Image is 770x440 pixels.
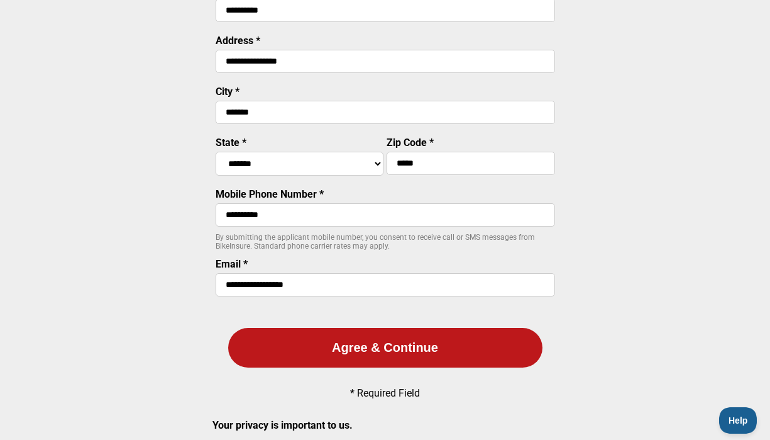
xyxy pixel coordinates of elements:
[216,137,246,149] label: State *
[228,328,542,368] button: Agree & Continue
[216,86,239,98] label: City *
[387,137,434,149] label: Zip Code *
[216,258,248,270] label: Email *
[719,407,757,434] iframe: Toggle Customer Support
[216,188,324,200] label: Mobile Phone Number *
[350,387,420,399] p: * Required Field
[216,233,555,251] p: By submitting the applicant mobile number, you consent to receive call or SMS messages from BikeI...
[216,35,260,47] label: Address *
[212,419,353,431] strong: Your privacy is important to us.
